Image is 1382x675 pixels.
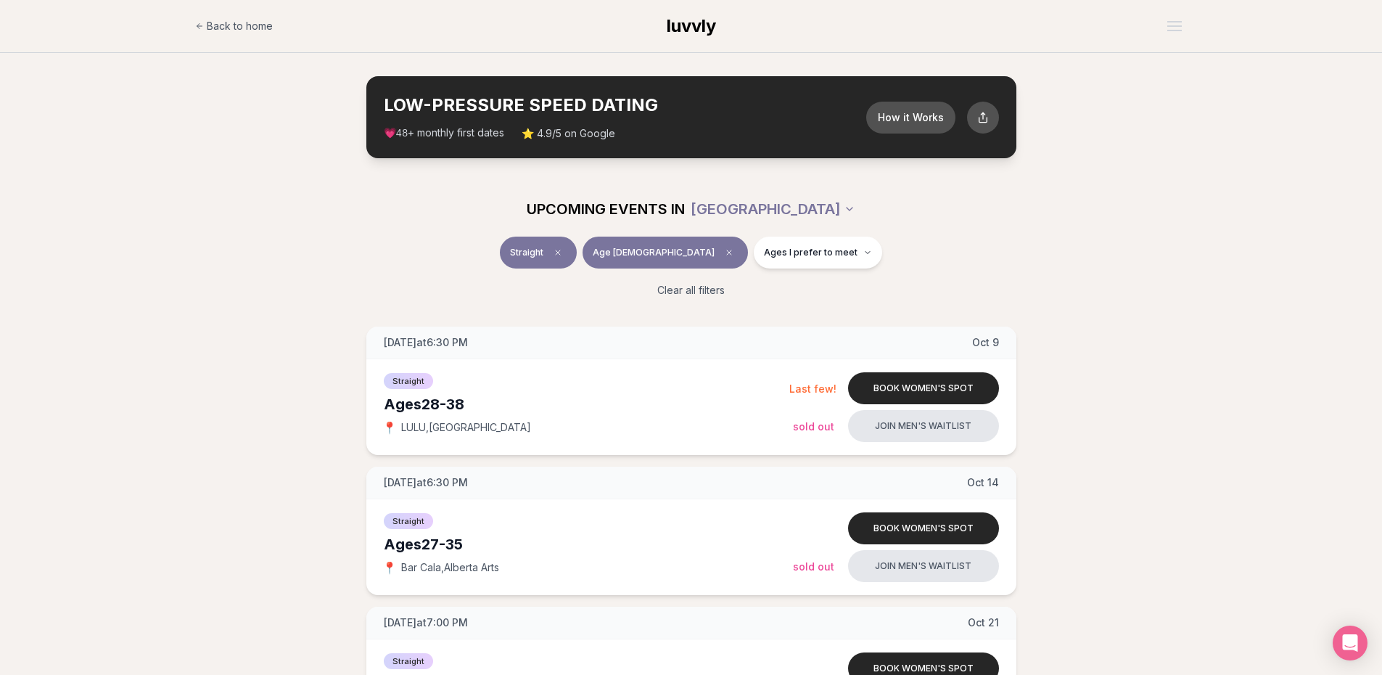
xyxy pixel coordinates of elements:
button: [GEOGRAPHIC_DATA] [691,193,855,225]
a: luvvly [667,15,716,38]
div: Ages 27-35 [384,534,793,555]
button: How it Works [866,102,955,134]
span: Ages I prefer to meet [764,247,857,258]
span: LULU , [GEOGRAPHIC_DATA] [401,420,531,435]
span: [DATE] at 7:00 PM [384,615,468,630]
span: ⭐ 4.9/5 on Google [522,126,615,141]
button: Ages I prefer to meet [754,237,882,269]
span: Age [DEMOGRAPHIC_DATA] [593,247,715,258]
div: Ages 28-38 [384,394,789,414]
span: Straight [510,247,543,258]
span: Sold Out [793,560,834,573]
span: Oct 9 [972,335,999,350]
span: Clear age [720,244,738,261]
span: Clear event type filter [549,244,567,261]
span: Straight [384,513,433,529]
span: Last few! [789,382,836,395]
span: Straight [384,653,433,669]
span: [DATE] at 6:30 PM [384,475,468,490]
span: Oct 14 [967,475,999,490]
span: Bar Cala , Alberta Arts [401,560,499,575]
button: Book women's spot [848,372,999,404]
button: StraightClear event type filter [500,237,577,269]
span: UPCOMING EVENTS IN [527,199,685,219]
span: 📍 [384,562,395,573]
button: Join men's waitlist [848,550,999,582]
span: 📍 [384,422,395,433]
div: Open Intercom Messenger [1333,626,1367,660]
span: 💗 + monthly first dates [384,126,505,141]
button: Open menu [1161,15,1188,37]
span: Back to home [207,19,273,33]
a: Back to home [195,12,273,41]
h2: LOW-PRESSURE SPEED DATING [384,94,866,117]
button: Age [DEMOGRAPHIC_DATA]Clear age [583,237,748,269]
button: Clear all filters [649,274,733,306]
span: 48 [396,128,408,139]
button: Book women's spot [848,512,999,544]
span: luvvly [667,15,716,36]
span: Sold Out [793,420,834,433]
span: Straight [384,373,433,389]
span: Oct 21 [968,615,999,630]
span: [DATE] at 6:30 PM [384,335,468,350]
button: Join men's waitlist [848,410,999,442]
